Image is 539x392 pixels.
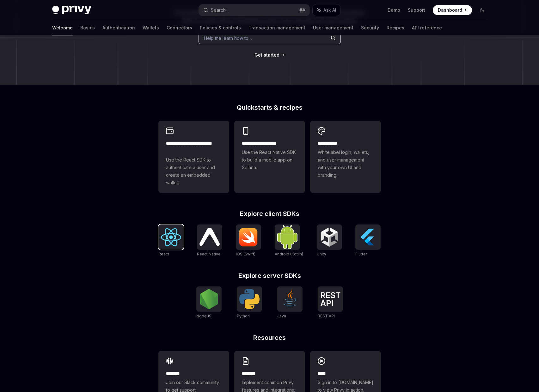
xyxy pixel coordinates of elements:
img: Python [239,289,260,309]
a: REST APIREST API [318,286,343,319]
span: Flutter [355,252,367,256]
span: Python [237,314,250,318]
span: Whitelabel login, wallets, and user management with your own UI and branding. [318,149,373,179]
span: React Native [197,252,221,256]
span: iOS (Swift) [236,252,255,256]
a: Welcome [52,20,73,35]
a: Support [408,7,425,13]
a: **** *****Whitelabel login, wallets, and user management with your own UI and branding. [310,121,381,193]
a: Authentication [102,20,135,35]
a: User management [313,20,353,35]
a: Demo [388,7,400,13]
span: React [158,252,169,256]
span: Java [277,314,286,318]
a: PythonPython [237,286,262,319]
h2: Explore client SDKs [158,211,381,217]
a: Get started [254,52,279,58]
button: Toggle dark mode [477,5,487,15]
h2: Resources [158,334,381,341]
a: Connectors [167,20,192,35]
span: Dashboard [438,7,462,13]
img: dark logo [52,6,91,15]
span: REST API [318,314,335,318]
img: NodeJS [199,289,219,309]
h2: Explore server SDKs [158,273,381,279]
a: FlutterFlutter [355,224,381,257]
img: Android (Kotlin) [277,225,297,249]
a: UnityUnity [317,224,342,257]
div: Search... [211,6,229,14]
button: Search...⌘K [199,4,309,16]
a: **** **** **** ***Use the React Native SDK to build a mobile app on Solana. [234,121,305,193]
a: Transaction management [248,20,305,35]
button: Ask AI [313,4,340,16]
a: Android (Kotlin)Android (Kotlin) [275,224,303,257]
img: React [161,228,181,246]
a: JavaJava [277,286,303,319]
span: Use the React Native SDK to build a mobile app on Solana. [242,149,297,171]
a: API reference [412,20,442,35]
span: Android (Kotlin) [275,252,303,256]
a: Wallets [143,20,159,35]
img: iOS (Swift) [238,228,259,247]
a: Recipes [387,20,404,35]
img: Flutter [358,227,378,247]
a: Security [361,20,379,35]
a: React NativeReact Native [197,224,222,257]
img: REST API [320,292,340,306]
span: Unity [317,252,326,256]
span: ⌘ K [299,8,306,13]
a: iOS (Swift)iOS (Swift) [236,224,261,257]
img: React Native [199,228,220,246]
span: Use the React SDK to authenticate a user and create an embedded wallet. [166,156,222,187]
a: Dashboard [433,5,472,15]
h2: Quickstarts & recipes [158,104,381,111]
a: ReactReact [158,224,184,257]
a: Basics [80,20,95,35]
span: Ask AI [323,7,336,13]
a: NodeJSNodeJS [196,286,222,319]
span: NodeJS [196,314,211,318]
a: Policies & controls [200,20,241,35]
span: Help me learn how to… [204,35,252,41]
img: Unity [319,227,340,247]
img: Java [280,289,300,309]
